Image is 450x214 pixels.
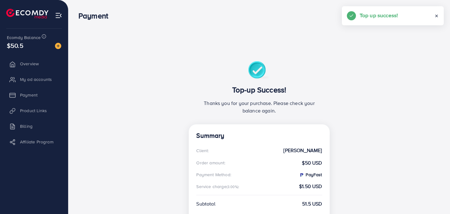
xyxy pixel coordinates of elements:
div: Order amount: [196,160,225,166]
p: Thanks you for your purchase. Please check your balance again. [196,99,322,114]
h3: Payment [78,11,113,20]
strong: 51.5 USD [302,200,322,207]
span: $50.5 [7,41,23,50]
img: image [55,43,61,49]
span: Ecomdy Balance [7,34,41,41]
h4: Summary [196,132,322,140]
div: Payment Method: [196,172,231,178]
strong: [PERSON_NAME] [283,147,322,154]
small: (3.00%): [227,184,239,189]
h5: Top up success! [360,11,398,19]
strong: $1.50 USD [299,183,322,190]
strong: PayFast [299,172,322,178]
img: PayFast [299,172,304,177]
strong: $50 USD [302,159,322,167]
div: Service charge [196,183,241,190]
img: logo [6,9,48,18]
h3: Top-up Success! [196,85,322,94]
div: Subtotal [196,200,215,207]
img: success [248,61,270,80]
img: menu [55,12,62,19]
div: Client: [196,147,209,154]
